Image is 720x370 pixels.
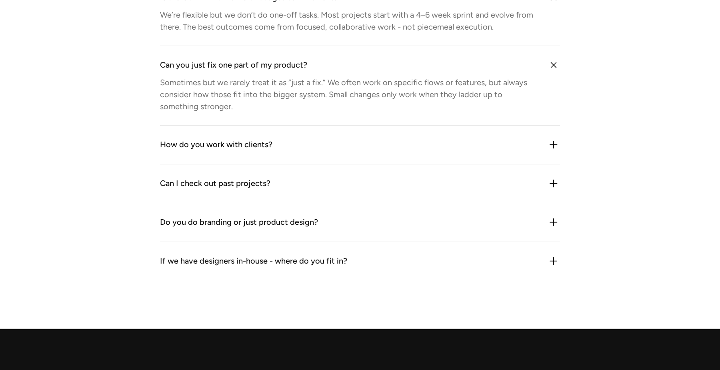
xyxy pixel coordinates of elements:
[160,9,538,33] div: We’re flexible but we don’t do one-off tasks. Most projects start with a 4–6 week sprint and evol...
[160,255,347,268] div: If we have designers in-house - where do you fit in?
[160,138,272,151] div: How do you work with clients?
[160,177,270,190] div: Can I check out past projects?
[160,76,538,112] div: Sometimes but we rarely treat it as “just a fix.” We often work on specific flows or features, bu...
[160,216,318,229] div: Do you do branding or just product design?
[160,59,307,72] div: Can you just fix one part of my product?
